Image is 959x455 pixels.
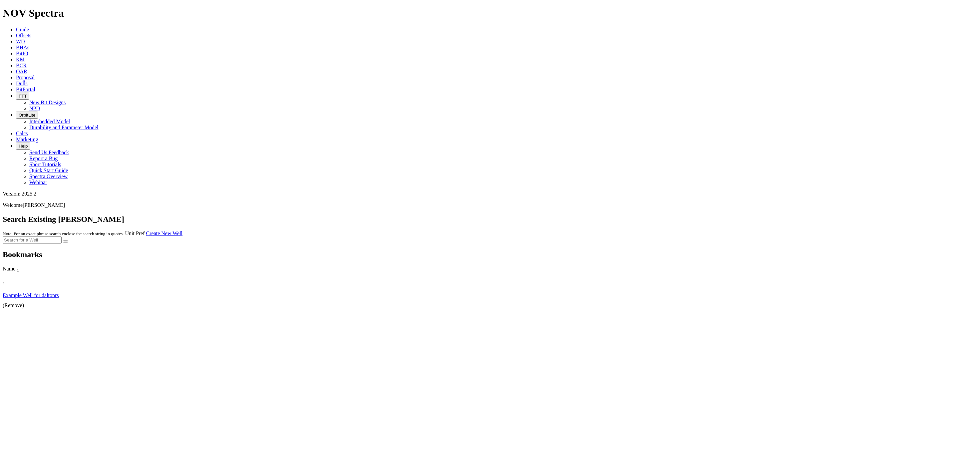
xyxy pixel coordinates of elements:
sub: 1 [17,268,19,273]
a: Calcs [16,131,28,136]
a: Spectra Overview [29,174,68,179]
h2: Bookmarks [3,250,956,259]
div: Sort None [3,266,912,279]
a: Webinar [29,180,47,185]
a: New Bit Designs [29,100,66,105]
a: Interbedded Model [29,119,70,124]
input: Search for a Well [3,236,62,243]
div: Version: 2025.2 [3,191,956,197]
span: OrbitLite [19,113,35,118]
div: Sort None [3,279,36,292]
button: OrbitLite [16,112,38,119]
a: (Remove) [3,302,24,308]
p: Welcome [3,202,956,208]
button: FTT [16,93,29,100]
span: Name [3,266,15,271]
a: Unit Pref [125,230,145,236]
a: OAR [16,69,27,74]
a: Create New Well [146,230,182,236]
a: Report a Bug [29,156,58,161]
a: BitIQ [16,51,28,56]
a: Proposal [16,75,35,80]
a: BitPortal [16,87,35,92]
h1: NOV Spectra [3,7,956,19]
span: [PERSON_NAME] [23,202,65,208]
a: Short Tutorials [29,162,61,167]
small: Note: For an exact phrase search enclose the search string in quotes. [3,231,124,236]
div: Column Menu [3,286,36,292]
span: FTT [19,94,27,99]
a: BCR [16,63,27,68]
a: Offsets [16,33,31,38]
button: Help [16,143,30,150]
span: Sort None [3,279,5,285]
sub: 1 [3,281,5,286]
a: Durability and Parameter Model [29,125,99,130]
a: KM [16,57,25,62]
h2: Search Existing [PERSON_NAME] [3,215,956,224]
div: Name Sort None [3,266,912,273]
a: NPD [29,106,40,111]
a: Marketing [16,137,38,142]
span: Sort None [17,266,19,271]
span: Help [19,144,28,149]
a: Quick Start Guide [29,168,68,173]
a: Send Us Feedback [29,150,69,155]
a: WD [16,39,25,44]
div: Column Menu [3,273,912,279]
a: BHAs [16,45,29,50]
div: Sort None [3,279,36,286]
a: Dulls [16,81,28,86]
a: Example Well for daltonrs [3,292,59,298]
a: Guide [16,27,29,32]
